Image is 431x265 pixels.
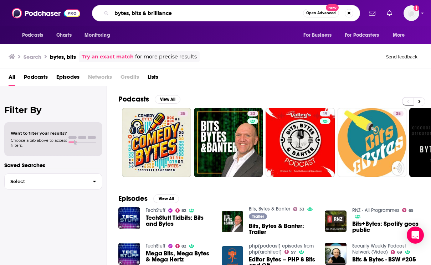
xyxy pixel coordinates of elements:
[82,53,134,61] a: Try an exact match
[118,194,179,203] a: EpisodesView All
[22,30,43,40] span: Podcasts
[284,250,296,254] a: 57
[56,71,79,86] a: Episodes
[118,95,149,104] h2: Podcasts
[326,4,339,11] span: New
[146,215,213,227] a: TechStuff Tidbits: Bits and Bytes
[249,223,316,235] a: Bits, Bytes & Banter: Trailer
[153,194,179,203] button: View All
[24,53,41,60] h3: Search
[352,243,406,255] a: Security Weekly Podcast Network (Video)
[9,71,15,86] a: All
[303,9,339,17] button: Open AdvancedNew
[249,206,290,212] a: Bits, Bytes & Banter
[122,108,191,177] a: 35
[396,110,401,118] span: 38
[12,6,80,20] img: Podchaser - Follow, Share and Rate Podcasts
[397,251,402,254] span: 69
[338,108,407,177] a: 38
[414,5,419,11] svg: Add a profile image
[11,138,67,148] span: Choose a tab above to access filters.
[88,71,112,86] span: Networks
[250,110,255,118] span: 33
[291,251,296,254] span: 57
[266,108,335,177] a: 19
[306,11,336,15] span: Open Advanced
[409,209,414,212] span: 65
[11,131,67,136] span: Want to filter your results?
[4,173,102,189] button: Select
[84,30,110,40] span: Monitoring
[407,227,424,244] div: Open Intercom Messenger
[5,179,87,184] span: Select
[120,71,139,86] span: Credits
[325,243,347,265] img: Bits & Bytes - BSW #205
[404,5,419,21] button: Show profile menu
[303,30,332,40] span: For Business
[79,28,119,42] button: open menu
[391,250,402,254] a: 69
[92,5,360,21] div: Search podcasts, credits, & more...
[146,207,165,213] a: TechStuff
[345,30,379,40] span: For Podcasters
[118,95,180,104] a: PodcastsView All
[352,256,416,263] a: Bits & Bytes - BSW #205
[325,211,347,232] img: Bits+Bytes: Spotify goes public
[384,7,395,19] a: Show notifications dropdown
[298,28,340,42] button: open menu
[148,71,158,86] a: Lists
[393,111,404,116] a: 38
[384,54,420,60] button: Send feedback
[24,71,48,86] a: Podcasts
[222,211,243,233] img: Bits, Bytes & Banter: Trailer
[247,111,258,116] a: 33
[50,53,76,60] h3: bytes, bits
[118,194,148,203] h2: Episodes
[135,53,197,61] span: for more precise results
[323,110,327,118] span: 19
[388,28,414,42] button: open menu
[175,244,186,248] a: 82
[118,207,140,229] img: TechStuff Tidbits: Bits and Bytes
[146,250,213,263] a: Mega Bits, Mega Bytes & Mega Hertz
[404,5,419,21] img: User Profile
[320,111,330,116] a: 19
[155,95,180,104] button: View All
[175,208,186,213] a: 82
[112,7,303,19] input: Search podcasts, credits, & more...
[293,207,304,211] a: 33
[4,162,102,168] p: Saved Searches
[340,28,389,42] button: open menu
[146,243,165,249] a: TechStuff
[56,30,72,40] span: Charts
[402,208,414,212] a: 65
[252,214,264,219] span: Trailer
[352,221,420,233] span: Bits+Bytes: Spotify goes public
[181,209,186,212] span: 82
[4,105,102,115] h2: Filter By
[404,5,419,21] span: Logged in as hbgcommunications
[118,243,140,265] img: Mega Bits, Mega Bytes & Mega Hertz
[181,245,186,248] span: 82
[194,108,263,177] a: 33
[17,28,52,42] button: open menu
[352,207,399,213] a: RNZ - All Programmes
[52,28,76,42] a: Charts
[299,208,304,211] span: 33
[180,110,185,118] span: 35
[366,7,378,19] a: Show notifications dropdown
